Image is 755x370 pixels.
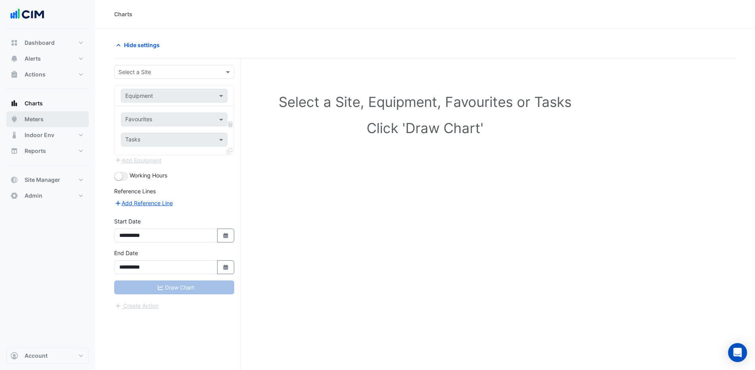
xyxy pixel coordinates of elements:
span: Account [25,352,48,360]
app-icon: Dashboard [10,39,18,47]
button: Reports [6,143,89,159]
span: Reports [25,147,46,155]
button: Meters [6,111,89,127]
button: Add Reference Line [114,198,173,208]
span: Dashboard [25,39,55,47]
button: Hide settings [114,38,165,52]
span: Choose Function [227,121,234,128]
button: Admin [6,188,89,204]
button: Site Manager [6,172,89,188]
label: End Date [114,249,138,257]
app-icon: Site Manager [10,176,18,184]
fa-icon: Select Date [222,232,229,239]
button: Account [6,348,89,364]
button: Actions [6,67,89,82]
button: Indoor Env [6,127,89,143]
span: Working Hours [130,172,167,179]
fa-icon: Select Date [222,264,229,271]
div: Open Intercom Messenger [728,343,747,362]
span: Indoor Env [25,131,54,139]
label: Reference Lines [114,187,156,195]
app-icon: Meters [10,115,18,123]
app-icon: Alerts [10,55,18,63]
img: Company Logo [10,6,45,22]
span: Clone Favourites and Tasks from this Equipment to other Equipment [227,147,232,154]
span: Actions [25,71,46,78]
label: Start Date [114,217,141,225]
app-icon: Actions [10,71,18,78]
h1: Select a Site, Equipment, Favourites or Tasks [132,93,719,110]
span: Alerts [25,55,41,63]
div: Tasks [124,135,140,145]
button: Dashboard [6,35,89,51]
div: Charts [114,10,132,18]
app-icon: Charts [10,99,18,107]
span: Charts [25,99,43,107]
button: Charts [6,95,89,111]
span: Hide settings [124,41,160,49]
span: Admin [25,192,42,200]
span: Site Manager [25,176,60,184]
button: Alerts [6,51,89,67]
app-icon: Indoor Env [10,131,18,139]
app-icon: Reports [10,147,18,155]
div: Favourites [124,115,152,125]
span: Meters [25,115,44,123]
app-icon: Admin [10,192,18,200]
h1: Click 'Draw Chart' [132,120,719,136]
app-escalated-ticket-create-button: Please correct errors first [114,301,159,308]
